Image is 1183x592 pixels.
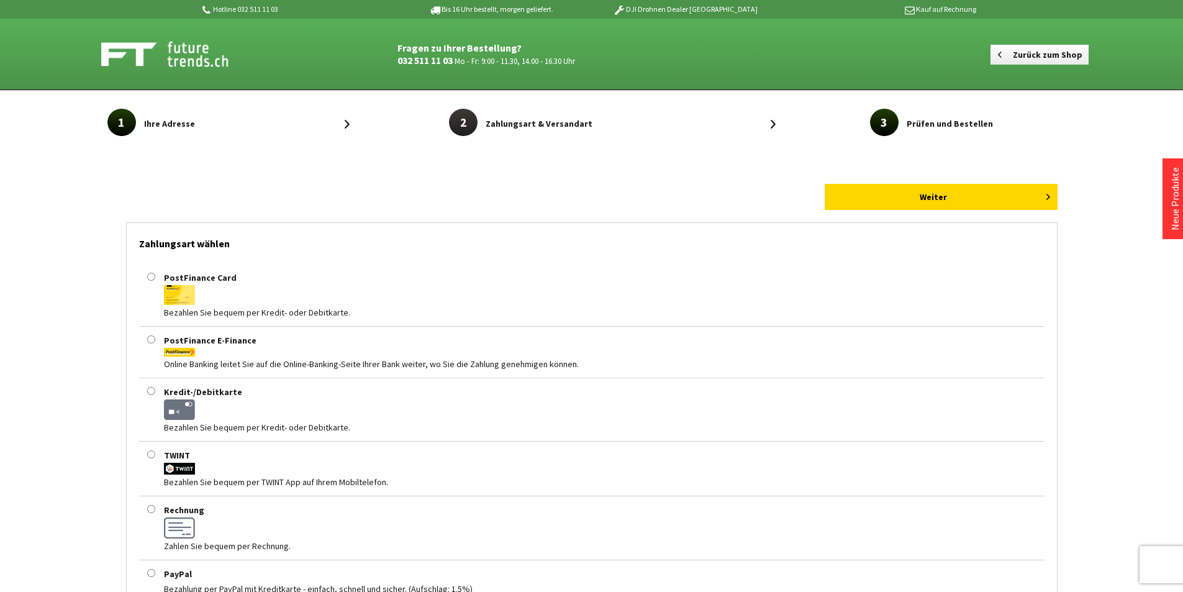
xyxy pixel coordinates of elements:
[455,56,575,66] small: Mo - Fr: 9:00 - 11.30, 14.00 - 16.30 Uhr
[397,54,453,66] a: 032 511 11 03
[1169,167,1181,230] a: Neue Produkte
[782,2,976,17] p: Kauf auf Rechnung
[907,116,993,131] span: Prüfen und Bestellen
[990,45,1089,65] a: Zurück zum Shop
[164,450,190,461] label: TWINT
[164,335,256,346] label: PostFinance E-Finance
[164,504,204,516] label: Rechnung
[201,2,394,17] p: Hotline 032 511 11 03
[449,109,478,136] span: 2
[164,517,195,539] img: invoice.svg
[164,420,1045,435] div: Bezahlen Sie bequem per Kredit- oder Debitkarte.
[144,116,195,131] span: Ihre Adresse
[164,475,1045,490] div: Bezahlen Sie bequem per TWINT App auf Ihrem Mobiltelefon.
[164,357,1045,371] div: Online Banking leitet Sie auf die Online-Banking-Seite Ihrer Bank weiter, wo Sie die Zahlung gene...
[870,109,899,136] span: 3
[139,223,1045,258] h3: Zahlungsart wählen
[486,116,592,131] span: Zahlungsart & Versandart
[394,2,588,17] p: Bis 16 Uhr bestellt, morgen geliefert.
[588,2,782,17] p: DJI Drohnen Dealer [GEOGRAPHIC_DATA]
[164,386,242,398] label: Kredit-/Debitkarte
[164,272,237,283] label: PostFinance Card
[825,184,1058,210] button: Weiter
[164,568,192,580] label: PayPal
[397,42,522,54] strong: Fragen zu Ihrer Bestellung?
[101,39,338,70] a: Shop Futuretrends - zur Startseite wechseln
[164,285,195,305] img: postfinance-card.svg
[101,39,256,70] img: Shop Futuretrends - zur Startseite wechseln
[164,463,195,475] img: twint.svg
[164,348,195,357] img: postfinance-e-finance.svg
[164,305,1045,320] div: Bezahlen Sie bequem per Kredit- oder Debitkarte.
[164,539,1045,553] div: Zahlen Sie bequem per Rechnung.
[107,109,136,136] span: 1
[164,399,195,420] img: credit-debit-card.svg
